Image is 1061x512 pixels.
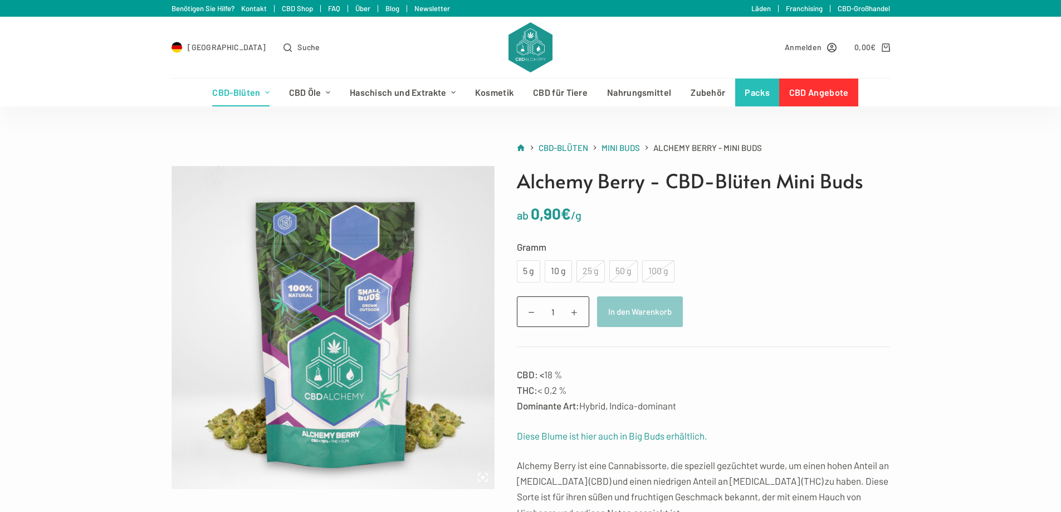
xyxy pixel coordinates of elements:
strong: CBD: < [517,369,544,380]
h1: Alchemy Berry - CBD-Blüten Mini Buds [517,166,890,196]
strong: Dominante Art: [517,400,579,411]
a: CBD-Großhandel [838,4,890,13]
div: 10 g [551,264,565,279]
a: Nahrungsmittel [598,79,681,106]
a: Über [355,4,370,13]
span: CBD-Blüten [539,143,588,153]
a: Franchising [786,4,823,13]
span: € [871,42,876,52]
a: Zubehör [681,79,735,106]
button: Open search form [283,41,320,53]
span: [GEOGRAPHIC_DATA] [188,41,266,53]
a: Benötigen Sie Hilfe? Kontakt [172,4,267,13]
a: CBD Öle [279,79,340,106]
label: Gramm [517,239,890,255]
span: ab [517,208,529,222]
a: Select Country [172,41,266,53]
img: smallbuds-alchemyberry-doypack [172,166,495,489]
a: CBD für Tiere [524,79,598,106]
nav: Header-Menü [203,79,858,106]
span: Suche [297,41,320,53]
a: CBD Angebote [779,79,858,106]
strong: THC: [517,384,537,396]
a: Shopping cart [854,41,889,53]
div: 5 g [524,264,534,279]
bdi: 0,00 [854,42,876,52]
bdi: 0,90 [531,204,571,223]
button: In den Warenkorb [597,296,683,327]
a: CBD Shop [282,4,313,13]
span: Anmelden [785,41,822,53]
p: 18 % < 0,2 % Hybrid, Indica-dominant [517,367,890,413]
a: Newsletter [414,4,450,13]
span: € [561,204,571,223]
a: FAQ [328,4,340,13]
a: Packs [735,79,780,106]
input: Produktmenge [517,296,589,327]
a: Blog [385,4,399,13]
span: Mini Buds [602,143,640,153]
a: Mini Buds [602,141,640,155]
a: Diese Blume ist hier auch in Big Buds erhältlich. [517,430,707,441]
span: Alchemy Berry - Mini Buds [653,141,762,155]
a: Anmelden [785,41,837,53]
a: CBD-Blüten [203,79,279,106]
img: DE Flag [172,42,183,53]
span: /g [571,208,581,222]
img: CBD Alchemy [509,22,552,72]
a: Kosmetik [465,79,523,106]
a: CBD-Blüten [539,141,588,155]
a: Läden [751,4,771,13]
a: Haschisch und Extrakte [340,79,465,106]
